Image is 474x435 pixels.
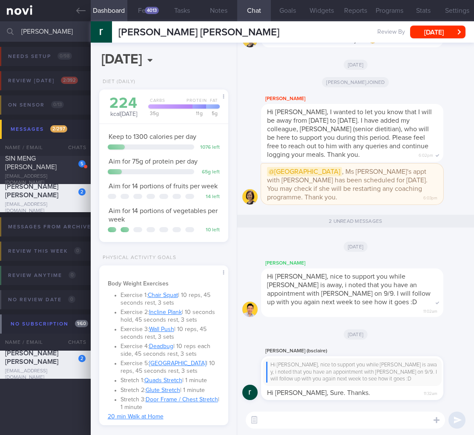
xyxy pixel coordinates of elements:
[5,350,58,365] span: [PERSON_NAME] [PERSON_NAME]
[267,37,377,43] span: Let me know if this works for you! 😊
[6,75,80,86] div: Review [DATE]
[144,377,182,383] a: Quads Stretch
[121,324,220,341] li: Exercise 3: | 10 reps, 45 seconds rest, 3 sets
[51,101,64,108] span: 0 / 13
[99,79,135,85] div: Diet (Daily)
[149,326,174,332] a: Wall Push
[149,309,182,315] a: Incline Plank
[121,375,220,385] li: Stretch 1: | 1 minute
[149,360,206,366] a: [GEOGRAPHIC_DATA]
[267,167,428,201] span: , Ms [PERSON_NAME]'s appt with [PERSON_NAME] has been scheduled for [DATE]. You may check if she ...
[261,258,469,268] div: [PERSON_NAME]
[75,320,88,327] span: 1 / 60
[121,394,220,411] li: Stretch 3: | 1 minute
[423,193,437,201] span: 6:03pm
[267,167,342,176] span: @[GEOGRAPHIC_DATA]
[198,144,220,151] div: 1076 left
[261,346,469,356] div: [PERSON_NAME] (bsclaire)
[78,188,86,196] div: 2
[109,158,198,165] span: Aim for 75g of protein per day
[423,306,437,314] span: 11:02am
[419,150,433,158] span: 6:02pm
[5,183,58,199] span: [PERSON_NAME] [PERSON_NAME]
[146,98,186,109] div: Carbs
[121,290,220,307] li: Exercise 1: | 10 reps, 45 seconds rest, 3 sets
[121,358,220,375] li: Exercise 5: | 10 reps, 45 seconds rest, 3 sets
[344,329,368,340] span: [DATE]
[121,307,220,324] li: Exercise 2: | 10 seconds hold, 45 seconds rest, 3 sets
[61,77,78,84] span: 2 / 392
[9,318,90,330] div: No subscription
[6,294,78,305] div: No review date
[190,111,206,116] div: 11 g
[424,389,437,397] span: 11:32am
[146,387,180,393] a: Glute Stretch
[6,221,115,233] div: Messages from Archived
[322,77,389,87] span: [PERSON_NAME] joined
[108,414,164,420] a: 20 min Walk at Home
[266,362,438,383] div: Hi [PERSON_NAME], nice to support you while [PERSON_NAME] is away, i noted that you have an appoi...
[183,98,208,109] div: Protein
[108,281,169,287] strong: Body Weight Exercises
[78,160,86,167] div: 5
[198,227,220,233] div: 10 left
[109,207,218,223] span: Aim for 14 portions of vegetables per week
[198,169,220,176] div: 65 g left
[118,27,279,37] span: [PERSON_NAME] [PERSON_NAME]
[74,247,81,254] span: 0
[57,52,72,60] span: 0 / 98
[410,26,465,38] button: [DATE]
[109,183,218,190] span: Aim for 14 portions of fruits per week
[344,242,368,252] span: [DATE]
[146,111,193,116] div: 35 g
[261,94,469,104] div: [PERSON_NAME]
[5,155,57,170] span: SIN MENG [PERSON_NAME]
[57,334,91,351] div: Chats
[50,125,67,133] span: 2 / 297
[377,29,405,36] span: Review By
[108,96,140,111] div: 224
[146,397,218,403] a: Door Frame / Chest Stretch
[145,7,159,14] div: 4013
[57,139,91,156] div: Chats
[148,292,178,298] a: Chair Squat
[109,133,196,140] span: Keep to 1300 calories per day
[5,173,86,186] div: [EMAIL_ADDRESS][DOMAIN_NAME]
[108,96,140,118] div: kcal [DATE]
[6,99,66,111] div: On sensor
[78,355,86,362] div: 2
[69,271,76,279] span: 0
[344,60,368,70] span: [DATE]
[267,273,431,305] span: Hi [PERSON_NAME], nice to support you while [PERSON_NAME] is away, i noted that you have an appoi...
[99,255,176,261] div: Physical Activity Goals
[205,98,220,109] div: Fat
[5,202,86,214] div: [EMAIL_ADDRESS][DOMAIN_NAME]
[267,109,432,158] span: Hi [PERSON_NAME], I wanted to let you know that I will be away from [DATE] to [DATE]. I have adde...
[6,51,74,62] div: Needs setup
[121,385,220,395] li: Stretch 2: | 1 minute
[198,194,220,200] div: 14 left
[5,368,86,381] div: [EMAIL_ADDRESS][DOMAIN_NAME]
[68,296,75,303] span: 0
[121,341,220,358] li: Exercise 4: | 10 reps each side, 45 seconds rest, 3 sets
[204,111,220,116] div: 5 g
[6,270,78,281] div: Review anytime
[9,124,69,135] div: Messages
[267,389,370,396] span: Hi [PERSON_NAME], Sure. Thanks.
[6,245,83,257] div: Review this week
[149,343,173,349] a: Deadbug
